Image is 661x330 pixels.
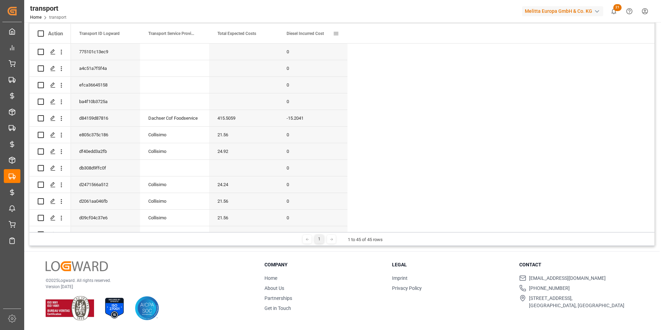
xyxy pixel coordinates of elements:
div: Collisimo [140,210,209,226]
div: 0 [278,127,347,143]
div: Press SPACE to select this row. [71,226,347,243]
div: 0 [278,193,347,209]
div: Press SPACE to select this row. [71,77,347,93]
div: 0 [278,160,347,176]
a: Home [30,15,41,20]
div: 775101c13ec9 [71,44,140,60]
div: Action [48,30,63,37]
h3: Contact [519,261,638,268]
div: Melitta Europa GmbH & Co. KG [522,6,603,16]
div: d84159d87816 [71,110,140,126]
div: Press SPACE to select this row. [71,110,347,127]
button: show 21 new notifications [606,3,622,19]
img: ISO 27001 Certification [102,296,127,320]
div: Collisimo [140,143,209,159]
button: Melitta Europa GmbH & Co. KG [522,4,606,18]
span: [PHONE_NUMBER] [529,285,570,292]
img: AICPA SOC [135,296,159,320]
div: Press SPACE to select this row. [71,210,347,226]
div: 0 [278,93,347,110]
div: Press SPACE to select this row. [29,93,71,110]
div: 24.92 [209,226,278,242]
div: Collisimo [140,127,209,143]
a: Imprint [392,275,408,281]
div: Press SPACE to select this row. [71,127,347,143]
div: Press SPACE to select this row. [29,143,71,160]
p: Version [DATE] [46,284,247,290]
span: 21 [613,4,622,11]
div: Press SPACE to select this row. [71,176,347,193]
div: Press SPACE to select this row. [71,44,347,60]
div: Collisimo [140,226,209,242]
div: d2471566a512 [71,176,140,193]
a: About Us [264,285,284,291]
h3: Legal [392,261,511,268]
div: Press SPACE to select this row. [71,160,347,176]
span: Diesel Incurred Cost [287,31,324,36]
div: 21.56 [209,210,278,226]
div: cc7c860566d1 [71,226,140,242]
p: © 2025 Logward. All rights reserved. [46,277,247,284]
div: 21.56 [209,127,278,143]
div: Press SPACE to select this row. [29,110,71,127]
a: Get in Touch [264,305,291,311]
div: Collisimo [140,176,209,193]
div: 0 [278,210,347,226]
div: Press SPACE to select this row. [29,60,71,77]
div: 24.24 [209,176,278,193]
img: Logward Logo [46,261,108,271]
div: Press SPACE to select this row. [29,210,71,226]
div: -15.2041 [278,110,347,126]
div: Press SPACE to select this row. [29,160,71,176]
div: 0 [278,226,347,242]
a: Privacy Policy [392,285,422,291]
div: 24.92 [209,143,278,159]
div: Press SPACE to select this row. [29,44,71,60]
div: 415.5059 [209,110,278,126]
a: Partnerships [264,295,292,301]
div: Press SPACE to select this row. [29,77,71,93]
div: 0 [278,60,347,76]
div: Press SPACE to select this row. [71,93,347,110]
a: Home [264,275,277,281]
button: Help Center [622,3,637,19]
div: 1 to 45 of 45 rows [348,236,383,243]
div: 21.56 [209,193,278,209]
div: df40edd3a2fb [71,143,140,159]
span: Transport Service Provider [148,31,195,36]
span: [STREET_ADDRESS], [GEOGRAPHIC_DATA], [GEOGRAPHIC_DATA] [529,295,624,309]
div: Press SPACE to select this row. [71,143,347,160]
span: Total Expected Costs [217,31,256,36]
span: [EMAIL_ADDRESS][DOMAIN_NAME] [529,275,606,282]
div: Press SPACE to select this row. [71,193,347,210]
div: 0 [278,143,347,159]
span: Transport ID Logward [79,31,120,36]
img: ISO 9001 & ISO 14001 Certification [46,296,94,320]
div: Press SPACE to select this row. [29,176,71,193]
div: a4c51a7f5f4a [71,60,140,76]
div: e805c375c186 [71,127,140,143]
div: db308d9ffc0f [71,160,140,176]
div: Collisimo [140,193,209,209]
div: d09cf04c37e6 [71,210,140,226]
div: ba4f10b3725a [71,93,140,110]
div: 0 [278,176,347,193]
h3: Company [264,261,383,268]
div: 0 [278,77,347,93]
div: Press SPACE to select this row. [29,193,71,210]
div: d2061aa046fb [71,193,140,209]
div: transport [30,3,66,13]
div: Press SPACE to select this row. [29,226,71,243]
div: efca36645158 [71,77,140,93]
div: 0 [278,44,347,60]
div: Dachser Cof Foodservice [140,110,209,126]
div: Press SPACE to select this row. [71,60,347,77]
div: 1 [315,235,324,244]
div: Press SPACE to select this row. [29,127,71,143]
